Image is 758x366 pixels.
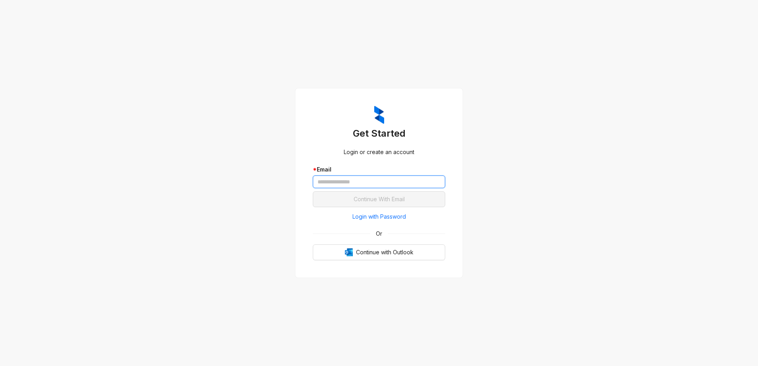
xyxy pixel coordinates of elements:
[313,165,445,174] div: Email
[313,210,445,223] button: Login with Password
[356,248,413,257] span: Continue with Outlook
[313,127,445,140] h3: Get Started
[313,148,445,156] div: Login or create an account
[313,191,445,207] button: Continue With Email
[313,244,445,260] button: OutlookContinue with Outlook
[352,212,406,221] span: Login with Password
[374,106,384,124] img: ZumaIcon
[345,248,353,256] img: Outlook
[370,229,388,238] span: Or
